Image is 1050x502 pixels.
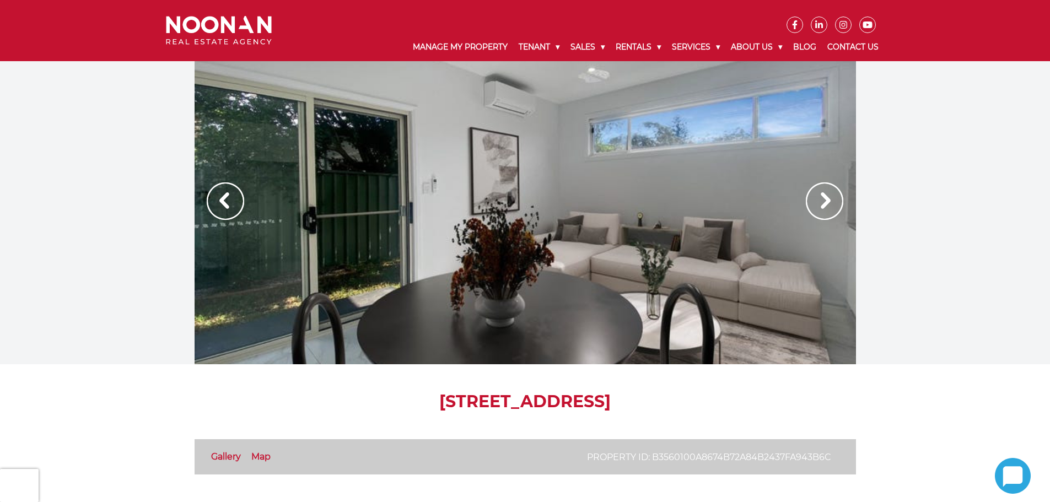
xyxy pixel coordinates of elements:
a: Manage My Property [407,33,513,61]
img: Noonan Real Estate Agency [166,16,272,45]
a: Rentals [610,33,666,61]
a: Tenant [513,33,565,61]
a: Map [251,451,271,462]
img: Arrow slider [806,182,843,220]
a: Contact Us [822,33,884,61]
a: Gallery [211,451,241,462]
img: Arrow slider [207,182,244,220]
a: Services [666,33,725,61]
a: Blog [788,33,822,61]
h1: [STREET_ADDRESS] [195,392,856,412]
a: Sales [565,33,610,61]
a: About Us [725,33,788,61]
p: Property ID: b3560100a8674b72a84b2437fa943b6c [587,450,831,464]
